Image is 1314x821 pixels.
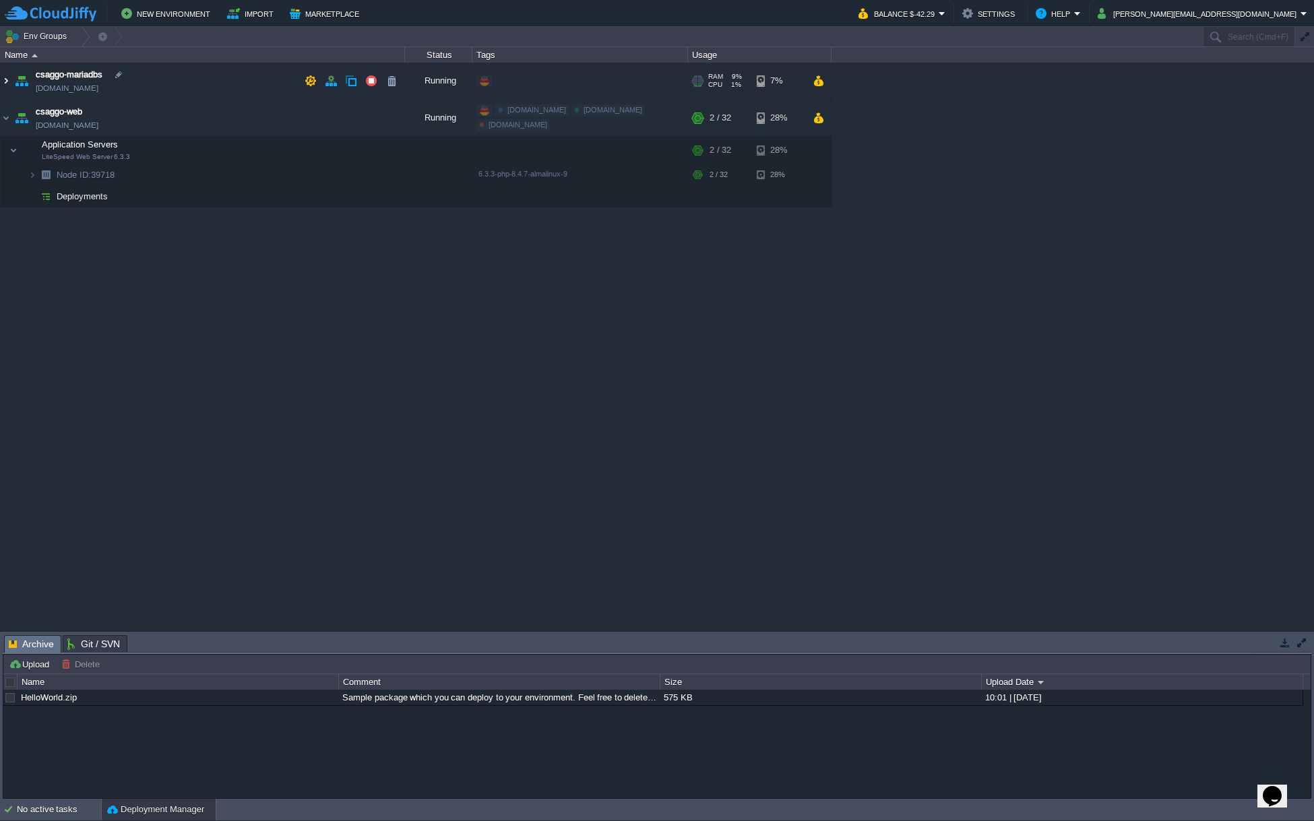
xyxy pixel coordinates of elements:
button: New Environment [121,5,214,22]
img: AMDAwAAAACH5BAEAAAAALAAAAAABAAEAAAICRAEAOw== [12,63,31,99]
button: Import [227,5,278,22]
span: [DOMAIN_NAME] [36,81,98,95]
span: LiteSpeed Web Server 6.3.3 [42,153,130,161]
button: Delete [61,658,104,670]
img: AMDAwAAAACH5BAEAAAAALAAAAAABAAEAAAICRAEAOw== [36,164,55,185]
div: 28% [757,164,801,185]
button: Upload [9,658,53,670]
span: 39718 [55,169,117,180]
button: Deployment Manager [107,803,204,816]
span: 6.3.3-php-8.4.7-almalinux-9 [478,170,567,178]
span: [DOMAIN_NAME] [489,121,547,129]
button: Help [1036,5,1074,22]
button: [PERSON_NAME][EMAIL_ADDRESS][DOMAIN_NAME] [1098,5,1301,22]
div: 10:01 | [DATE] [982,690,1302,705]
div: Name [1,47,404,63]
div: Running [405,100,472,136]
iframe: chat widget [1257,767,1301,808]
img: AMDAwAAAACH5BAEAAAAALAAAAAABAAEAAAICRAEAOw== [12,100,31,136]
span: RAM [708,73,723,81]
div: Comment [340,674,660,690]
button: Balance $-42.29 [858,5,939,22]
span: Git / SVN [67,636,120,652]
div: Sample package which you can deploy to your environment. Feel free to delete and upload a package... [339,690,659,705]
img: AMDAwAAAACH5BAEAAAAALAAAAAABAAEAAAICRAEAOw== [36,186,55,207]
div: 575 KB [660,690,980,705]
button: Marketplace [290,5,363,22]
div: No active tasks [17,799,101,820]
div: 28% [757,100,801,136]
span: Application Servers [40,139,120,150]
div: 2 / 32 [710,164,728,185]
img: AMDAwAAAACH5BAEAAAAALAAAAAABAAEAAAICRAEAOw== [32,54,38,57]
div: Usage [689,47,831,63]
span: 1% [728,81,741,89]
img: AMDAwAAAACH5BAEAAAAALAAAAAABAAEAAAICRAEAOw== [1,100,11,136]
span: CPU [708,81,722,89]
span: [DOMAIN_NAME] [507,106,566,114]
img: AMDAwAAAACH5BAEAAAAALAAAAAABAAEAAAICRAEAOw== [28,186,36,207]
img: AMDAwAAAACH5BAEAAAAALAAAAAABAAEAAAICRAEAOw== [9,137,18,164]
div: Tags [473,47,687,63]
img: AMDAwAAAACH5BAEAAAAALAAAAAABAAEAAAICRAEAOw== [18,137,37,164]
div: Status [406,47,472,63]
div: 28% [757,137,801,164]
a: csaggo-web [36,105,82,119]
div: Upload Date [982,674,1303,690]
a: Application ServersLiteSpeed Web Server 6.3.3 [40,139,120,150]
button: Env Groups [5,27,71,46]
div: Name [18,674,338,690]
div: 2 / 32 [710,100,731,136]
img: AMDAwAAAACH5BAEAAAAALAAAAAABAAEAAAICRAEAOw== [28,164,36,185]
div: Size [661,674,981,690]
div: 2 / 32 [710,137,731,164]
span: 9% [728,73,742,81]
button: Settings [962,5,1019,22]
a: [DOMAIN_NAME] [36,119,98,132]
span: Node ID: [57,170,91,180]
a: Deployments [55,191,110,202]
a: HelloWorld.zip [21,692,77,702]
a: csaggo-mariadbs [36,68,102,81]
span: Archive [9,636,54,653]
img: AMDAwAAAACH5BAEAAAAALAAAAAABAAEAAAICRAEAOw== [1,63,11,99]
a: Node ID:39718 [55,169,117,180]
img: CloudJiffy [5,5,96,22]
div: 7% [757,63,801,99]
span: [DOMAIN_NAME] [584,106,642,114]
div: Running [405,63,472,99]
